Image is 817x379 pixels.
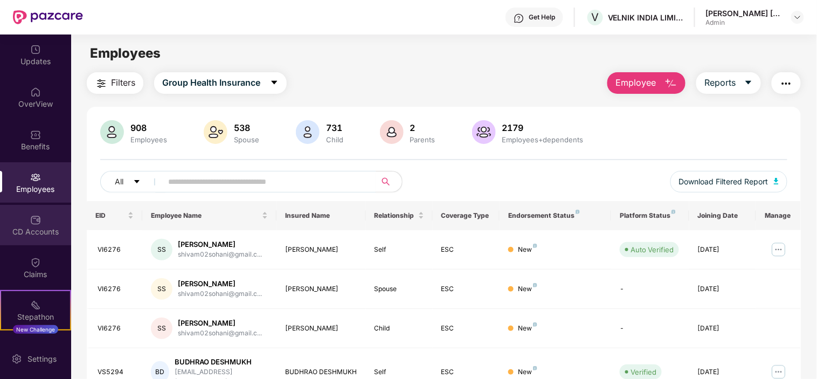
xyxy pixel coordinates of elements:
img: svg+xml;base64,PHN2ZyBpZD0iRHJvcGRvd24tMzJ4MzIiIHhtbG5zPSJodHRwOi8vd3d3LnczLm9yZy8yMDAwL3N2ZyIgd2... [793,13,802,22]
span: Filters [111,76,135,89]
div: Employees [128,135,169,144]
span: Employee [615,76,656,89]
button: Reportscaret-down [696,72,761,94]
div: Verified [631,367,656,377]
div: New [518,367,537,377]
div: 908 [128,122,169,133]
div: [PERSON_NAME] [178,239,262,250]
div: SS [151,239,172,260]
span: Group Health Insurance [162,76,260,89]
div: shivam02sohani@gmail.c... [178,328,262,339]
div: [PERSON_NAME] [178,279,262,289]
div: Stepathon [1,312,70,322]
span: EID [95,211,126,220]
div: [PERSON_NAME] [285,245,357,255]
th: Insured Name [276,201,366,230]
th: Joining Date [689,201,756,230]
span: search [376,177,397,186]
img: svg+xml;base64,PHN2ZyB4bWxucz0iaHR0cDovL3d3dy53My5vcmcvMjAwMC9zdmciIHdpZHRoPSIyMSIgaGVpZ2h0PSIyMC... [30,300,41,311]
img: svg+xml;base64,PHN2ZyB4bWxucz0iaHR0cDovL3d3dy53My5vcmcvMjAwMC9zdmciIHdpZHRoPSIyNCIgaGVpZ2h0PSIyNC... [95,77,108,90]
img: svg+xml;base64,PHN2ZyB4bWxucz0iaHR0cDovL3d3dy53My5vcmcvMjAwMC9zdmciIHhtbG5zOnhsaW5rPSJodHRwOi8vd3... [472,120,496,144]
div: Spouse [232,135,261,144]
span: Reports [704,76,736,89]
img: svg+xml;base64,PHN2ZyB4bWxucz0iaHR0cDovL3d3dy53My5vcmcvMjAwMC9zdmciIHdpZHRoPSI4IiBoZWlnaHQ9IjgiIH... [576,210,580,214]
div: New Challenge [13,325,58,334]
img: svg+xml;base64,PHN2ZyBpZD0iQ0RfQWNjb3VudHMiIGRhdGEtbmFtZT0iQ0QgQWNjb3VudHMiIHhtbG5zPSJodHRwOi8vd3... [30,215,41,225]
div: BUDHRAO DESHMUKH [285,367,357,377]
button: Group Health Insurancecaret-down [154,72,287,94]
div: Settings [24,354,60,364]
span: caret-down [133,178,141,187]
div: [DATE] [698,367,747,377]
span: All [115,176,123,188]
div: Get Help [529,13,555,22]
th: Employee Name [142,201,276,230]
div: VI6276 [98,323,134,334]
img: svg+xml;base64,PHN2ZyBpZD0iQ2xhaW0iIHhtbG5zPSJodHRwOi8vd3d3LnczLm9yZy8yMDAwL3N2ZyIgd2lkdGg9IjIwIi... [30,257,41,268]
td: - [611,270,689,309]
div: [PERSON_NAME] [PERSON_NAME] [706,8,781,18]
span: Relationship [375,211,416,220]
div: Child [375,323,424,334]
img: svg+xml;base64,PHN2ZyB4bWxucz0iaHR0cDovL3d3dy53My5vcmcvMjAwMC9zdmciIHhtbG5zOnhsaW5rPSJodHRwOi8vd3... [204,120,227,144]
div: [PERSON_NAME] [285,284,357,294]
div: Employees+dependents [500,135,586,144]
img: New Pazcare Logo [13,10,83,24]
img: svg+xml;base64,PHN2ZyB4bWxucz0iaHR0cDovL3d3dy53My5vcmcvMjAwMC9zdmciIHdpZHRoPSI4IiBoZWlnaHQ9IjgiIH... [671,210,676,214]
div: shivam02sohani@gmail.c... [178,250,262,260]
img: svg+xml;base64,PHN2ZyBpZD0iQmVuZWZpdHMiIHhtbG5zPSJodHRwOi8vd3d3LnczLm9yZy8yMDAwL3N2ZyIgd2lkdGg9Ij... [30,129,41,140]
div: VELNIK INDIA LIMITED [608,12,683,23]
div: Self [375,245,424,255]
div: VI6276 [98,284,134,294]
img: svg+xml;base64,PHN2ZyB4bWxucz0iaHR0cDovL3d3dy53My5vcmcvMjAwMC9zdmciIHhtbG5zOnhsaW5rPSJodHRwOi8vd3... [100,120,124,144]
img: manageButton [770,241,787,258]
div: Spouse [375,284,424,294]
div: New [518,323,537,334]
button: Allcaret-down [100,171,166,192]
div: Child [324,135,345,144]
span: Employees [90,45,161,61]
span: Download Filtered Report [679,176,768,188]
div: shivam02sohani@gmail.c... [178,289,262,299]
div: Admin [706,18,781,27]
img: svg+xml;base64,PHN2ZyB4bWxucz0iaHR0cDovL3d3dy53My5vcmcvMjAwMC9zdmciIHhtbG5zOnhsaW5rPSJodHRwOi8vd3... [774,178,779,184]
div: [PERSON_NAME] [178,318,262,328]
div: ESC [441,245,491,255]
div: [PERSON_NAME] [285,323,357,334]
div: ESC [441,284,491,294]
div: [DATE] [698,245,747,255]
td: - [611,309,689,348]
div: Self [375,367,424,377]
div: VS5294 [98,367,134,377]
img: svg+xml;base64,PHN2ZyB4bWxucz0iaHR0cDovL3d3dy53My5vcmcvMjAwMC9zdmciIHdpZHRoPSIyNCIgaGVpZ2h0PSIyNC... [780,77,793,90]
div: SS [151,278,172,300]
img: svg+xml;base64,PHN2ZyBpZD0iSGVscC0zMngzMiIgeG1sbnM9Imh0dHA6Ly93d3cudzMub3JnLzIwMDAvc3ZnIiB3aWR0aD... [514,13,524,24]
div: BUDHRAO DESHMUKH [175,357,268,367]
img: svg+xml;base64,PHN2ZyB4bWxucz0iaHR0cDovL3d3dy53My5vcmcvMjAwMC9zdmciIHhtbG5zOnhsaW5rPSJodHRwOi8vd3... [380,120,404,144]
img: svg+xml;base64,PHN2ZyBpZD0iRW1wbG95ZWVzIiB4bWxucz0iaHR0cDovL3d3dy53My5vcmcvMjAwMC9zdmciIHdpZHRoPS... [30,172,41,183]
div: [DATE] [698,284,747,294]
img: svg+xml;base64,PHN2ZyB4bWxucz0iaHR0cDovL3d3dy53My5vcmcvMjAwMC9zdmciIHdpZHRoPSI4IiBoZWlnaHQ9IjgiIH... [533,322,537,327]
img: svg+xml;base64,PHN2ZyBpZD0iU2V0dGluZy0yMHgyMCIgeG1sbnM9Imh0dHA6Ly93d3cudzMub3JnLzIwMDAvc3ZnIiB3aW... [11,354,22,364]
div: ESC [441,323,491,334]
div: 2179 [500,122,586,133]
img: svg+xml;base64,PHN2ZyB4bWxucz0iaHR0cDovL3d3dy53My5vcmcvMjAwMC9zdmciIHdpZHRoPSI4IiBoZWlnaHQ9IjgiIH... [533,283,537,287]
span: V [592,11,599,24]
div: Endorsement Status [508,211,603,220]
img: svg+xml;base64,PHN2ZyB4bWxucz0iaHR0cDovL3d3dy53My5vcmcvMjAwMC9zdmciIHhtbG5zOnhsaW5rPSJodHRwOi8vd3... [296,120,320,144]
th: Manage [756,201,801,230]
img: svg+xml;base64,PHN2ZyB4bWxucz0iaHR0cDovL3d3dy53My5vcmcvMjAwMC9zdmciIHdpZHRoPSI4IiBoZWlnaHQ9IjgiIH... [533,244,537,248]
div: 731 [324,122,345,133]
div: Auto Verified [631,244,674,255]
button: search [376,171,403,192]
span: Employee Name [151,211,260,220]
div: 2 [408,122,438,133]
button: Download Filtered Report [670,171,788,192]
th: Coverage Type [433,201,500,230]
img: svg+xml;base64,PHN2ZyB4bWxucz0iaHR0cDovL3d3dy53My5vcmcvMjAwMC9zdmciIHhtbG5zOnhsaW5rPSJodHRwOi8vd3... [664,77,677,90]
th: EID [87,201,143,230]
th: Relationship [366,201,433,230]
span: caret-down [270,78,279,88]
div: Parents [408,135,438,144]
div: 538 [232,122,261,133]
